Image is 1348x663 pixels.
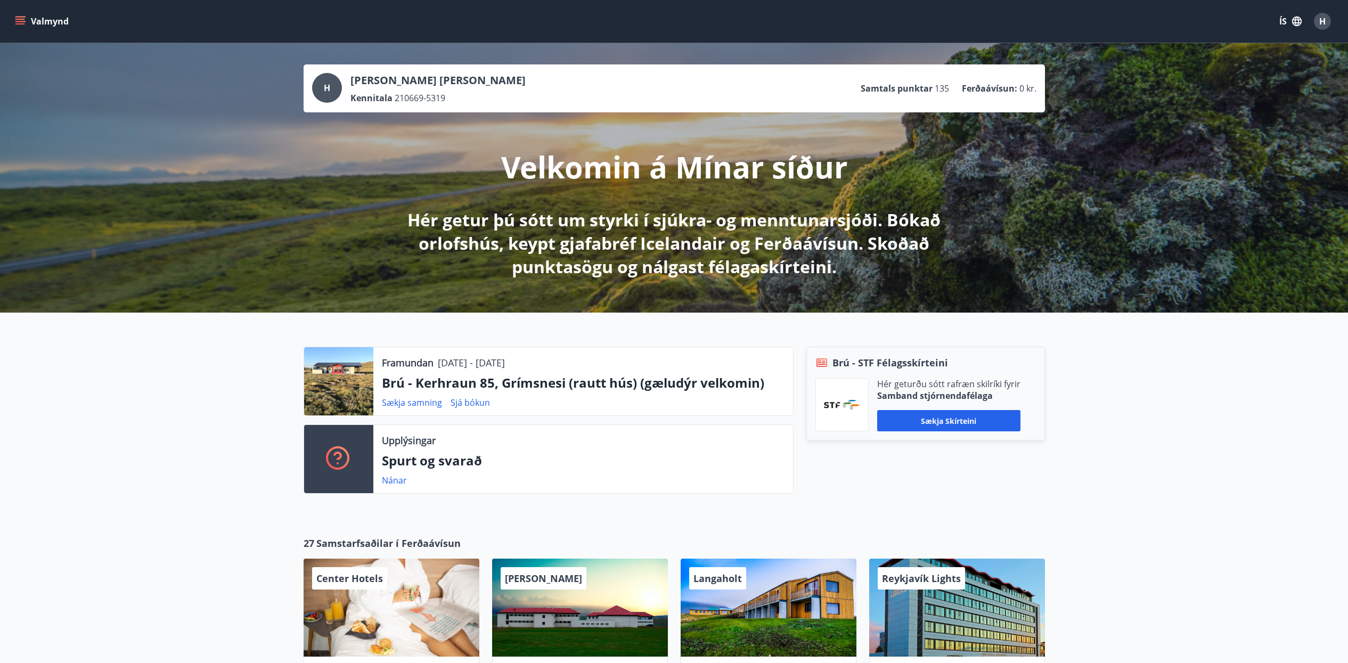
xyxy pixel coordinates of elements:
[316,536,461,550] span: Samstarfsaðilar í Ferðaávísun
[382,433,436,447] p: Upplýsingar
[393,208,955,279] p: Hér getur þú sótt um styrki í sjúkra- og menntunarsjóði. Bókað orlofshús, keypt gjafabréf Iceland...
[1273,12,1308,31] button: ÍS
[877,390,1020,402] p: Samband stjórnendafélaga
[13,12,73,31] button: menu
[382,374,785,392] p: Brú - Kerhraun 85, Grímsnesi (rautt hús) (gæludýr velkomin)
[395,92,445,104] span: 210669-5319
[824,400,860,410] img: vjCaq2fThgY3EUYqSgpjEiBg6WP39ov69hlhuPVN.png
[882,572,961,585] span: Reykjavík Lights
[877,378,1020,390] p: Hér geturðu sótt rafræn skilríki fyrir
[877,410,1020,431] button: Sækja skírteini
[382,452,785,470] p: Spurt og svarað
[350,73,526,88] p: [PERSON_NAME] [PERSON_NAME]
[1019,83,1036,94] span: 0 kr.
[962,83,1017,94] p: Ferðaávísun :
[505,572,582,585] span: [PERSON_NAME]
[316,572,383,585] span: Center Hotels
[350,92,393,104] p: Kennitala
[304,536,314,550] span: 27
[832,356,948,370] span: Brú - STF Félagsskírteini
[693,572,742,585] span: Langaholt
[451,397,490,408] a: Sjá bókun
[861,83,933,94] p: Samtals punktar
[1319,15,1326,27] span: H
[501,146,847,187] p: Velkomin á Mínar síður
[324,82,330,94] span: H
[438,356,505,370] p: [DATE] - [DATE]
[1310,9,1335,34] button: H
[382,474,407,486] a: Nánar
[382,397,442,408] a: Sækja samning
[935,83,949,94] span: 135
[382,356,434,370] p: Framundan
